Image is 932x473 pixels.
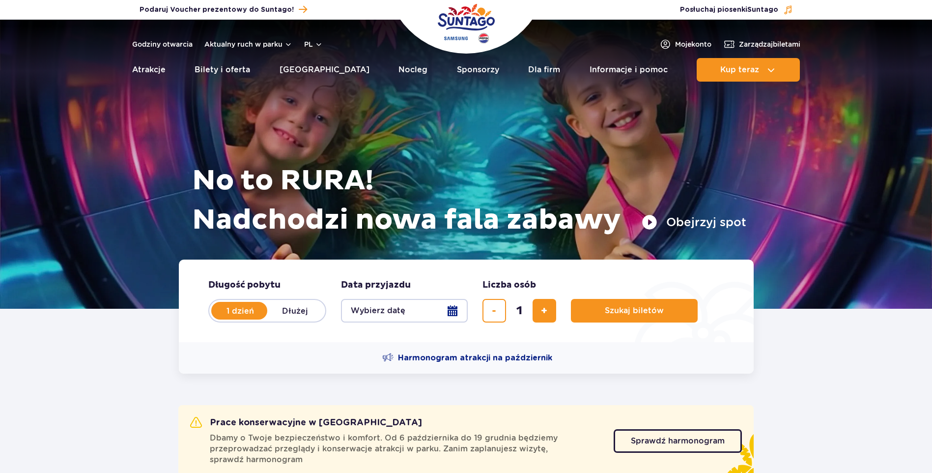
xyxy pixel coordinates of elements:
[675,39,711,49] span: Moje konto
[482,279,536,291] span: Liczba osób
[140,5,294,15] span: Podaruj Voucher prezentowy do Suntago!
[482,299,506,323] button: usuń bilet
[341,299,468,323] button: Wybierz datę
[267,300,323,321] label: Dłużej
[192,161,746,240] h1: No to RURA! Nadchodzi nowa fala zabawy
[747,6,778,13] span: Suntago
[212,300,268,321] label: 1 dzień
[571,299,698,323] button: Szukaj biletów
[304,39,323,49] button: pl
[132,58,166,82] a: Atrakcje
[739,39,800,49] span: Zarządzaj biletami
[605,306,664,315] span: Szukaj biletów
[697,58,800,82] button: Kup teraz
[195,58,250,82] a: Bilety i oferta
[132,39,193,49] a: Godziny otwarcia
[720,65,759,74] span: Kup teraz
[533,299,556,323] button: dodaj bilet
[457,58,499,82] a: Sponsorzy
[208,279,281,291] span: Długość pobytu
[680,5,778,15] span: Posłuchaj piosenki
[614,429,742,453] a: Sprawdź harmonogram
[210,433,602,465] span: Dbamy o Twoje bezpieczeństwo i komfort. Od 6 października do 19 grudnia będziemy przeprowadzać pr...
[280,58,369,82] a: [GEOGRAPHIC_DATA]
[528,58,560,82] a: Dla firm
[398,58,427,82] a: Nocleg
[341,279,411,291] span: Data przyjazdu
[590,58,668,82] a: Informacje i pomoc
[179,260,754,342] form: Planowanie wizyty w Park of Poland
[398,353,552,363] span: Harmonogram atrakcji na październik
[508,299,531,323] input: liczba biletów
[204,40,292,48] button: Aktualny ruch w parku
[382,352,552,364] a: Harmonogram atrakcji na październik
[723,38,800,50] a: Zarządzajbiletami
[659,38,711,50] a: Mojekonto
[642,214,746,230] button: Obejrzyj spot
[631,437,725,445] span: Sprawdź harmonogram
[140,3,307,16] a: Podaruj Voucher prezentowy do Suntago!
[680,5,793,15] button: Posłuchaj piosenkiSuntago
[190,417,422,429] h2: Prace konserwacyjne w [GEOGRAPHIC_DATA]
